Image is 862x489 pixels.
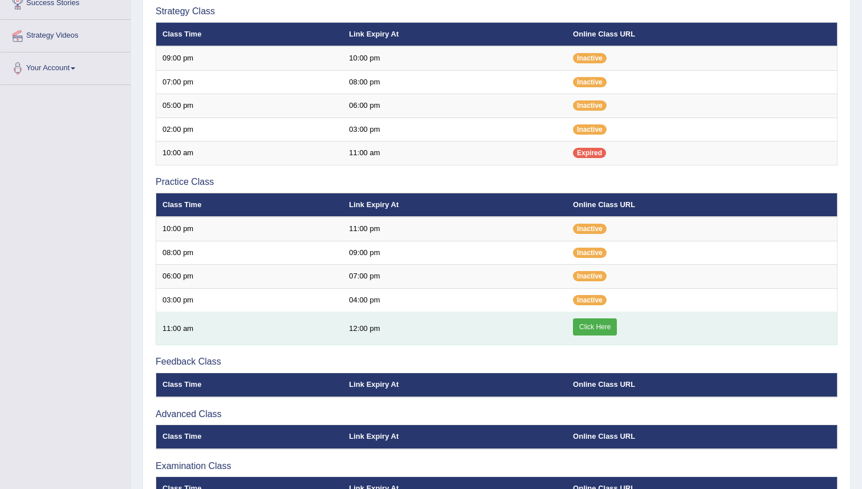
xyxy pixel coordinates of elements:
h3: Advanced Class [156,409,837,419]
td: 11:00 am [156,312,343,345]
th: Class Time [156,193,343,217]
span: Inactive [573,53,607,63]
th: Class Time [156,425,343,449]
td: 09:00 pm [156,46,343,70]
td: 06:00 pm [156,265,343,289]
span: Inactive [573,248,607,258]
td: 07:00 pm [156,70,343,94]
td: 08:00 pm [343,70,567,94]
th: Link Expiry At [343,193,567,217]
th: Link Expiry At [343,22,567,46]
th: Online Class URL [567,193,837,217]
span: Inactive [573,77,607,87]
td: 02:00 pm [156,118,343,142]
th: Class Time [156,373,343,397]
h3: Strategy Class [156,6,837,17]
span: Inactive [573,124,607,135]
td: 06:00 pm [343,94,567,118]
td: 03:00 pm [343,118,567,142]
span: Inactive [573,271,607,281]
td: 11:00 am [343,142,567,165]
span: Inactive [573,295,607,305]
td: 05:00 pm [156,94,343,118]
a: Click Here [573,318,617,336]
span: Expired [573,148,606,158]
td: 10:00 pm [343,46,567,70]
h3: Practice Class [156,177,837,187]
span: Inactive [573,100,607,111]
th: Online Class URL [567,425,837,449]
td: 08:00 pm [156,241,343,265]
th: Online Class URL [567,373,837,397]
td: 04:00 pm [343,288,567,312]
td: 11:00 pm [343,217,567,241]
a: Strategy Videos [1,20,131,49]
td: 03:00 pm [156,288,343,312]
th: Link Expiry At [343,373,567,397]
th: Online Class URL [567,22,837,46]
td: 09:00 pm [343,241,567,265]
th: Link Expiry At [343,425,567,449]
h3: Feedback Class [156,357,837,367]
td: 10:00 am [156,142,343,165]
th: Class Time [156,22,343,46]
td: 10:00 pm [156,217,343,241]
span: Inactive [573,224,607,234]
td: 07:00 pm [343,265,567,289]
h3: Examination Class [156,461,837,471]
td: 12:00 pm [343,312,567,345]
a: Your Account [1,52,131,81]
